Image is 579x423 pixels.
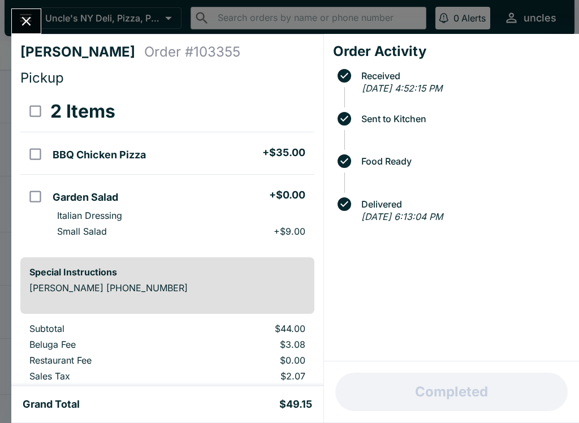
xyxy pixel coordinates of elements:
p: Sales Tax [29,370,177,382]
h6: Special Instructions [29,266,305,278]
p: [PERSON_NAME] [PHONE_NUMBER] [29,282,305,293]
p: $2.07 [195,370,305,382]
em: [DATE] 6:13:04 PM [361,211,443,222]
span: Food Ready [356,156,570,166]
p: $44.00 [195,323,305,334]
h5: BBQ Chicken Pizza [53,148,146,162]
p: Restaurant Fee [29,355,177,366]
span: Sent to Kitchen [356,114,570,124]
p: Italian Dressing [57,210,122,221]
h4: [PERSON_NAME] [20,44,144,61]
button: Close [12,9,41,33]
p: $0.00 [195,355,305,366]
h5: + $35.00 [262,146,305,159]
h5: Grand Total [23,398,80,411]
p: $3.08 [195,339,305,350]
h5: + $0.00 [269,188,305,202]
h4: Order # 103355 [144,44,240,61]
table: orders table [20,323,314,386]
p: Beluga Fee [29,339,177,350]
h4: Order Activity [333,43,570,60]
h5: $49.15 [279,398,312,411]
h5: Garden Salad [53,191,118,204]
table: orders table [20,91,314,248]
span: Delivered [356,199,570,209]
em: [DATE] 4:52:15 PM [362,83,442,94]
p: Small Salad [57,226,107,237]
h3: 2 Items [50,100,115,123]
p: + $9.00 [274,226,305,237]
span: Received [356,71,570,81]
span: Pickup [20,70,64,86]
p: Subtotal [29,323,177,334]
